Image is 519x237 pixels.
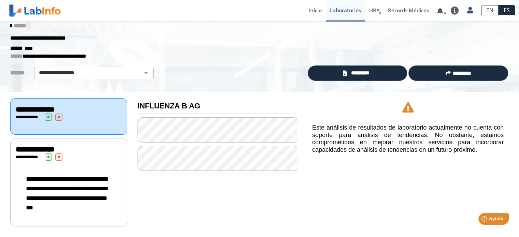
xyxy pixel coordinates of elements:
[138,102,200,110] b: INFLUENZA B AG
[481,5,499,15] a: EN
[312,124,504,153] h5: Este análisis de resultados de laboratorio actualmente no cuenta con soporte para análisis de ten...
[369,7,380,14] span: HRA
[499,5,515,15] a: ES
[458,210,511,229] iframe: Help widget launcher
